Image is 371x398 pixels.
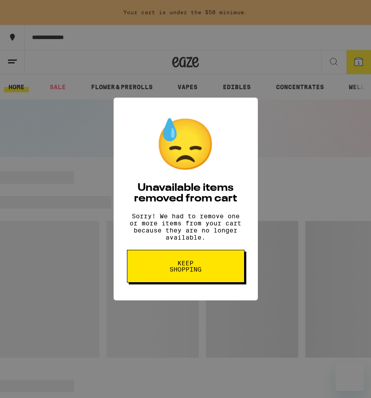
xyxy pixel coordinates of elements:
[127,250,245,283] button: Keep Shopping
[127,183,245,204] h2: Unavailable items removed from cart
[163,260,209,272] span: Keep Shopping
[154,115,217,174] div: 😓
[335,363,364,391] iframe: Button to launch messaging window
[127,213,245,241] p: Sorry! We had to remove one or more items from your cart because they are no longer available.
